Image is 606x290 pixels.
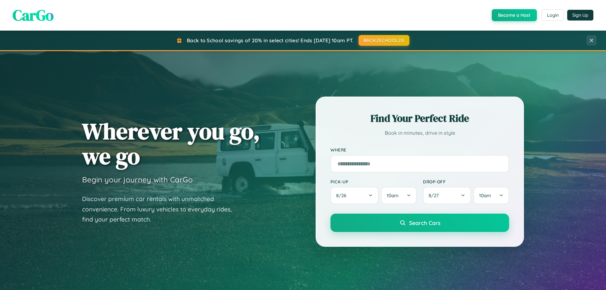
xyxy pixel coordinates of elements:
p: Book in minutes, drive in style [330,128,509,138]
button: Sign Up [567,10,593,21]
span: 10am [387,192,399,198]
span: Back to School savings of 20% in select cities! Ends [DATE] 10am PT. [187,37,353,44]
button: Login [542,9,564,21]
label: Where [330,147,509,152]
h3: Begin your journey with CarGo [82,175,193,184]
span: CarGo [13,5,54,26]
button: 8/26 [330,187,378,204]
label: Drop-off [423,179,509,184]
button: 10am [381,187,417,204]
button: Become a Host [492,9,537,21]
span: 8 / 26 [336,192,349,198]
button: BACK2SCHOOL20 [359,35,409,46]
button: 10am [473,187,509,204]
label: Pick-up [330,179,417,184]
h2: Find Your Perfect Ride [330,111,509,125]
span: 10am [479,192,491,198]
button: 8/27 [423,187,471,204]
p: Discover premium car rentals with unmatched convenience. From luxury vehicles to everyday rides, ... [82,194,240,225]
button: Search Cars [330,214,509,232]
h1: Wherever you go, we go [82,119,260,169]
span: Search Cars [409,219,440,226]
span: 8 / 27 [429,192,442,198]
